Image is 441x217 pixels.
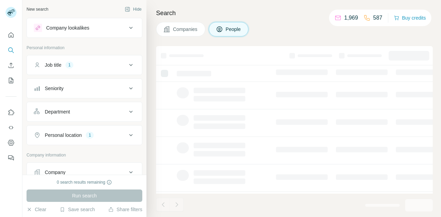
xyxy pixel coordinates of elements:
button: Buy credits [394,13,426,23]
p: Personal information [27,45,142,51]
div: Personal location [45,132,82,139]
div: Seniority [45,85,63,92]
button: Clear [27,206,46,213]
button: Quick start [6,29,17,41]
p: 1,969 [344,14,358,22]
div: Job title [45,62,61,68]
button: My lists [6,74,17,87]
button: Search [6,44,17,56]
div: Company [45,169,65,176]
button: Personal location1 [27,127,142,143]
div: 1 [86,132,94,138]
button: Hide [120,4,146,14]
p: 587 [373,14,382,22]
h4: Search [156,8,433,18]
span: Companies [173,26,198,33]
div: 1 [65,62,73,68]
button: Use Surfe on LinkedIn [6,106,17,119]
p: Company information [27,152,142,158]
button: Company [27,164,142,181]
button: Use Surfe API [6,121,17,134]
button: Department [27,104,142,120]
button: Feedback [6,152,17,164]
button: Save search [60,206,95,213]
div: Company lookalikes [46,24,89,31]
button: Share filters [108,206,142,213]
span: People [226,26,242,33]
button: Seniority [27,80,142,97]
button: Job title1 [27,57,142,73]
div: New search [27,6,48,12]
button: Enrich CSV [6,59,17,72]
div: Department [45,108,70,115]
div: 0 search results remaining [57,179,112,185]
button: Company lookalikes [27,20,142,36]
button: Dashboard [6,137,17,149]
